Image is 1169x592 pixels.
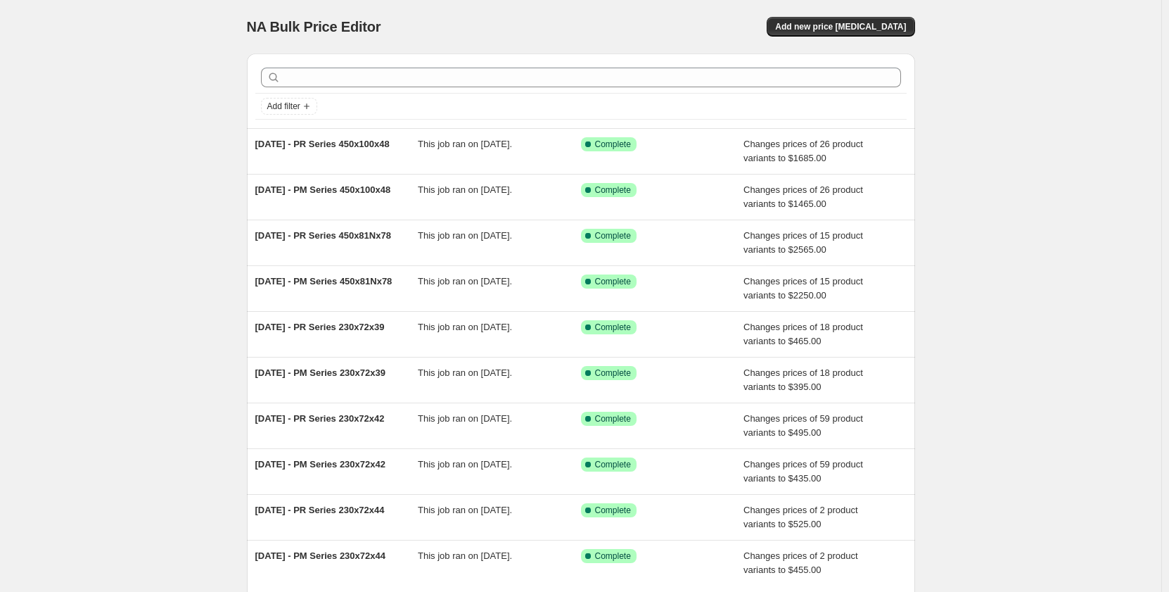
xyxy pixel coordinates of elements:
[743,276,863,301] span: Changes prices of 15 product variants to $2250.00
[743,322,863,346] span: Changes prices of 18 product variants to $465.00
[255,322,385,332] span: [DATE] - PR Series 230x72x39
[743,367,863,392] span: Changes prices of 18 product variants to $395.00
[595,550,631,562] span: Complete
[743,550,858,575] span: Changes prices of 2 product variants to $455.00
[255,413,385,424] span: [DATE] - PR Series 230x72x42
[418,322,512,332] span: This job ran on [DATE].
[595,184,631,196] span: Complete
[767,17,914,37] button: Add new price [MEDICAL_DATA]
[255,184,391,195] span: [DATE] - PM Series 450x100x48
[743,505,858,529] span: Changes prices of 2 product variants to $525.00
[267,101,300,112] span: Add filter
[418,505,512,515] span: This job ran on [DATE].
[743,184,863,209] span: Changes prices of 26 product variants to $1465.00
[775,21,906,32] span: Add new price [MEDICAL_DATA]
[595,139,631,150] span: Complete
[595,413,631,424] span: Complete
[255,505,385,515] span: [DATE] - PR Series 230x72x44
[255,139,390,149] span: [DATE] - PR Series 450x100x48
[595,459,631,470] span: Complete
[255,550,385,561] span: [DATE] - PM Series 230x72x44
[418,413,512,424] span: This job ran on [DATE].
[255,367,385,378] span: [DATE] - PM Series 230x72x39
[595,505,631,516] span: Complete
[418,184,512,195] span: This job ran on [DATE].
[255,276,392,286] span: [DATE] - PM Series 450x81Nx78
[743,230,863,255] span: Changes prices of 15 product variants to $2565.00
[247,19,381,34] span: NA Bulk Price Editor
[595,322,631,333] span: Complete
[418,459,512,470] span: This job ran on [DATE].
[418,230,512,241] span: This job ran on [DATE].
[255,459,385,470] span: [DATE] - PM Series 230x72x42
[595,276,631,287] span: Complete
[255,230,391,241] span: [DATE] - PR Series 450x81Nx78
[743,139,863,163] span: Changes prices of 26 product variants to $1685.00
[595,230,631,241] span: Complete
[418,367,512,378] span: This job ran on [DATE].
[743,459,863,484] span: Changes prices of 59 product variants to $435.00
[595,367,631,379] span: Complete
[418,139,512,149] span: This job ran on [DATE].
[261,98,317,115] button: Add filter
[418,550,512,561] span: This job ran on [DATE].
[418,276,512,286] span: This job ran on [DATE].
[743,413,863,438] span: Changes prices of 59 product variants to $495.00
